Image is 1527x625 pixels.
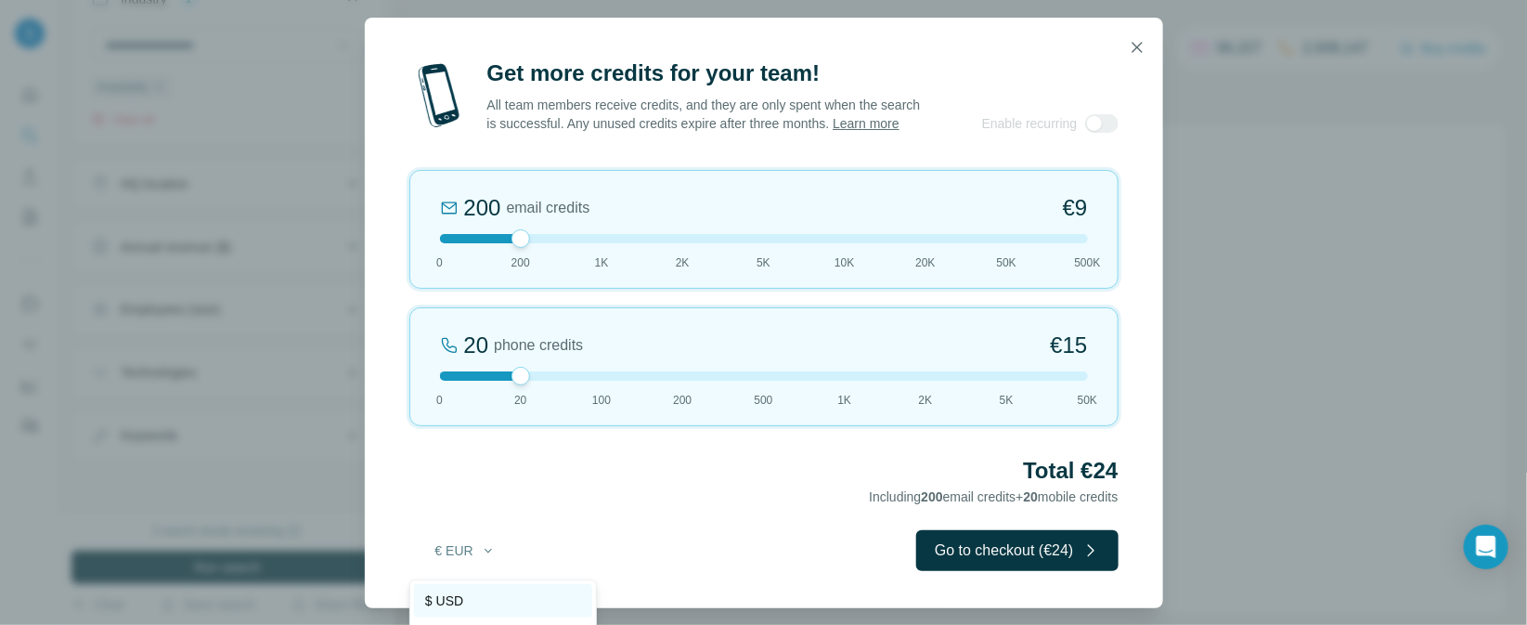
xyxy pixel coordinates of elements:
[1078,392,1097,409] span: 50K
[595,254,609,271] span: 1K
[464,193,501,223] div: 200
[1050,331,1087,360] span: €15
[982,114,1078,133] span: Enable recurring
[1000,392,1014,409] span: 5K
[833,116,899,131] a: Learn more
[436,392,443,409] span: 0
[514,392,526,409] span: 20
[921,489,942,504] span: 200
[507,197,590,219] span: email credits
[757,254,770,271] span: 5K
[915,254,935,271] span: 20K
[511,254,530,271] span: 200
[592,392,611,409] span: 100
[487,96,923,133] p: All team members receive credits, and they are only spent when the search is successful. Any unus...
[1024,489,1039,504] span: 20
[919,392,933,409] span: 2K
[916,530,1118,571] button: Go to checkout (€24)
[1074,254,1100,271] span: 500K
[436,254,443,271] span: 0
[837,392,851,409] span: 1K
[464,331,489,360] div: 20
[1464,525,1508,569] div: Open Intercom Messenger
[673,392,692,409] span: 200
[676,254,690,271] span: 2K
[835,254,854,271] span: 10K
[425,592,463,610] span: $ USD
[869,489,1118,504] span: Including email credits + mobile credits
[754,392,772,409] span: 500
[1063,193,1088,223] span: €9
[494,334,583,357] span: phone credits
[997,254,1016,271] span: 50K
[409,456,1119,486] h2: Total €24
[409,59,469,133] img: mobile-phone
[422,534,509,567] button: € EUR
